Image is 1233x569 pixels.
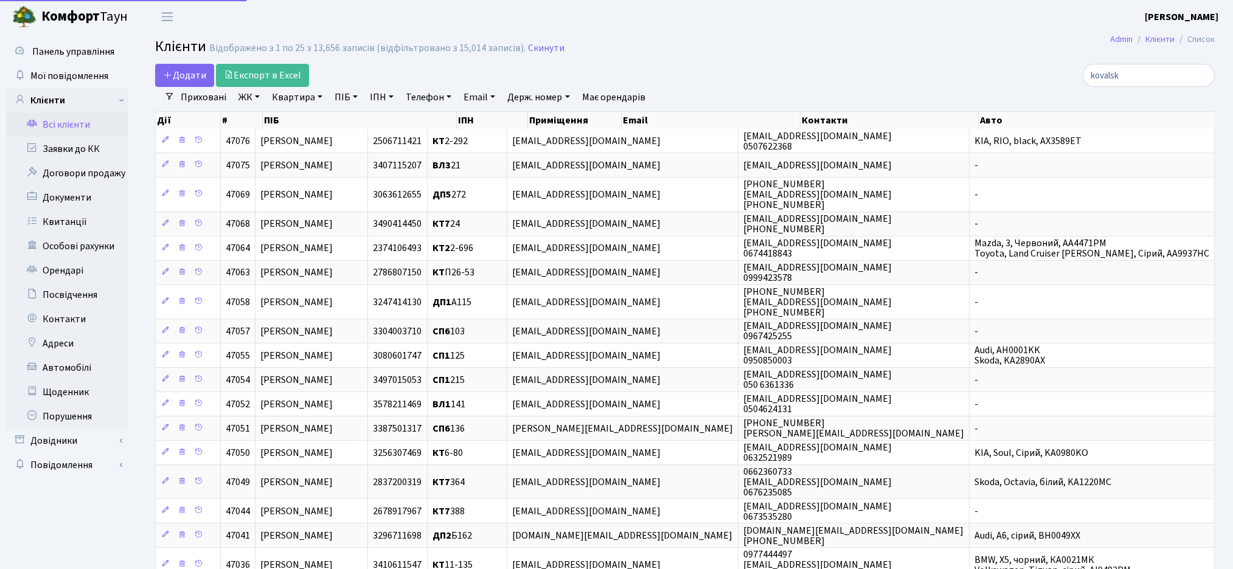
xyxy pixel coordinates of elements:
span: [EMAIL_ADDRESS][DOMAIN_NAME] [743,159,892,172]
span: [PERSON_NAME] [260,505,333,518]
b: КТ [432,134,445,148]
span: 125 [432,349,465,362]
a: Повідомлення [6,453,128,477]
span: [EMAIL_ADDRESS][DOMAIN_NAME] [512,325,661,338]
a: Заявки до КК [6,137,128,161]
span: [EMAIL_ADDRESS][DOMAIN_NAME] [512,159,661,172]
span: [EMAIL_ADDRESS][DOMAIN_NAME] [512,505,661,518]
a: Особові рахунки [6,234,128,258]
b: КТ7 [432,475,450,489]
a: Клієнти [1145,33,1175,46]
span: [EMAIL_ADDRESS][DOMAIN_NAME] [512,134,661,148]
span: [PERSON_NAME] [260,295,333,309]
span: [EMAIL_ADDRESS][DOMAIN_NAME] 0673535280 [743,500,892,523]
span: Б162 [432,529,472,542]
span: - [974,295,978,309]
th: ІПН [457,112,528,129]
b: КТ2 [432,242,450,255]
a: Панель управління [6,40,128,64]
span: 2-696 [432,242,473,255]
b: СП1 [432,349,450,362]
span: 3578211469 [373,398,422,411]
nav: breadcrumb [1092,27,1233,52]
span: [EMAIL_ADDRESS][DOMAIN_NAME] [512,295,661,309]
span: 3080601747 [373,349,422,362]
span: 47054 [226,373,250,387]
a: Скинути [528,43,564,54]
a: Договори продажу [6,161,128,185]
span: KIA, RIO, black, AX3589ET [974,134,1082,148]
span: 364 [432,475,465,489]
span: 47075 [226,159,250,172]
span: 3490414450 [373,218,422,231]
span: Панель управління [32,45,114,58]
span: Клієнти [155,36,206,57]
a: Адреси [6,331,128,356]
span: [PHONE_NUMBER] [EMAIL_ADDRESS][DOMAIN_NAME] [PHONE_NUMBER] [743,178,892,212]
span: [EMAIL_ADDRESS][DOMAIN_NAME] [512,398,661,411]
img: logo.png [12,5,36,29]
span: - [974,159,978,172]
a: ПІБ [330,87,363,108]
th: Email [622,112,801,129]
span: [EMAIL_ADDRESS][DOMAIN_NAME] [512,188,661,201]
b: КТ [432,446,445,460]
span: [EMAIL_ADDRESS][DOMAIN_NAME] 0674418843 [743,236,892,260]
span: 47049 [226,475,250,489]
span: 3063612655 [373,188,422,201]
span: - [974,422,978,435]
span: 47055 [226,349,250,362]
span: [DOMAIN_NAME][EMAIL_ADDRESS][DOMAIN_NAME] [512,529,732,542]
a: Додати [155,64,214,87]
span: [EMAIL_ADDRESS][DOMAIN_NAME] [512,475,661,489]
span: [EMAIL_ADDRESS][DOMAIN_NAME] [512,373,661,387]
th: Приміщення [528,112,622,129]
b: КТ [432,266,445,280]
span: [PERSON_NAME] [260,422,333,435]
span: [EMAIL_ADDRESS][DOMAIN_NAME] 050 6361336 [743,368,892,391]
th: ПІБ [263,112,457,129]
span: 3497015053 [373,373,422,387]
th: # [221,112,263,129]
span: А115 [432,295,471,309]
a: Має орендарів [577,87,650,108]
span: 47044 [226,505,250,518]
span: [PERSON_NAME] [260,159,333,172]
span: - [974,505,978,518]
span: [DOMAIN_NAME][EMAIL_ADDRESS][DOMAIN_NAME] [PHONE_NUMBER] [743,524,964,548]
li: Список [1175,33,1215,46]
span: [EMAIL_ADDRESS][DOMAIN_NAME] [PHONE_NUMBER] [743,212,892,236]
span: [PERSON_NAME] [260,373,333,387]
span: 2374106493 [373,242,422,255]
span: 3304003710 [373,325,422,338]
b: КТ7 [432,505,450,518]
span: [EMAIL_ADDRESS][DOMAIN_NAME] 0999423578 [743,261,892,284]
b: СП6 [432,325,450,338]
span: 47051 [226,422,250,435]
span: - [974,188,978,201]
span: [PHONE_NUMBER] [PERSON_NAME][EMAIL_ADDRESS][DOMAIN_NAME] [743,416,964,440]
span: 2678917967 [373,505,422,518]
a: Мої повідомлення [6,64,128,88]
span: Audi, A6, сірий, ВН0049ХХ [974,529,1080,542]
span: [PERSON_NAME] [260,325,333,338]
span: 47064 [226,242,250,255]
span: 3387501317 [373,422,422,435]
span: [PERSON_NAME][EMAIL_ADDRESS][DOMAIN_NAME] [512,422,733,435]
b: ДП1 [432,295,451,309]
a: Експорт в Excel [216,64,309,87]
a: Посвідчення [6,283,128,307]
span: [PERSON_NAME] [260,349,333,362]
span: - [974,325,978,338]
span: 47052 [226,398,250,411]
span: KIA, Soul, Сірий, KA0980KO [974,446,1088,460]
span: - [974,373,978,387]
a: Admin [1110,33,1133,46]
a: [PERSON_NAME] [1145,10,1218,24]
span: 272 [432,188,466,201]
a: Email [459,87,500,108]
span: 47069 [226,188,250,201]
a: ЖК [234,87,265,108]
span: - [974,398,978,411]
span: [PERSON_NAME] [260,475,333,489]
